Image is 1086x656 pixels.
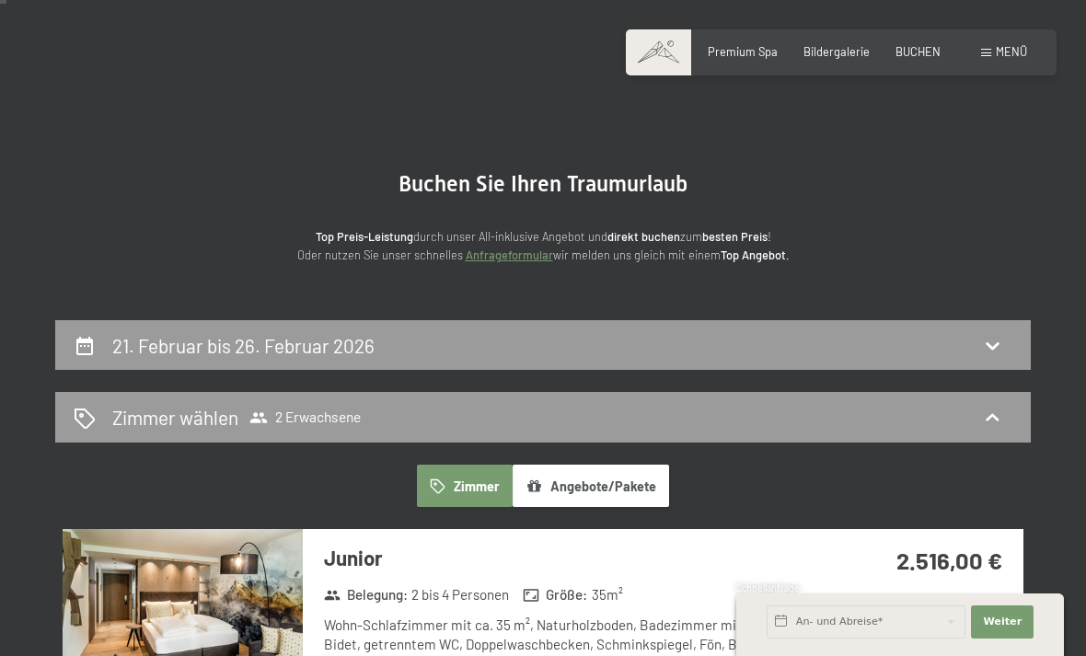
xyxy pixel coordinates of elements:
[175,227,911,265] p: durch unser All-inklusive Angebot und zum ! Oder nutzen Sie unser schnelles wir melden uns gleich...
[112,404,238,431] h2: Zimmer wählen
[513,465,669,507] button: Angebote/Pakete
[411,585,509,604] span: 2 bis 4 Personen
[736,582,800,593] span: Schnellanfrage
[417,465,513,507] button: Zimmer
[466,247,553,262] a: Anfrageformular
[324,585,408,604] strong: Belegung :
[803,44,870,59] a: Bildergalerie
[895,44,941,59] a: BUCHEN
[996,44,1027,59] span: Menü
[607,229,680,244] strong: direkt buchen
[249,409,361,427] span: 2 Erwachsene
[721,247,790,262] strong: Top Angebot.
[708,44,778,59] a: Premium Spa
[523,585,587,604] strong: Größe :
[112,334,375,357] h2: 21. Februar bis 26. Februar 2026
[324,544,807,572] h3: Junior
[896,546,1002,574] strong: 2.516,00 €
[316,229,413,244] strong: Top Preis-Leistung
[971,605,1034,639] button: Weiter
[399,171,687,197] span: Buchen Sie Ihren Traumurlaub
[702,229,768,244] strong: besten Preis
[592,585,623,604] span: 35 m²
[983,615,1022,629] span: Weiter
